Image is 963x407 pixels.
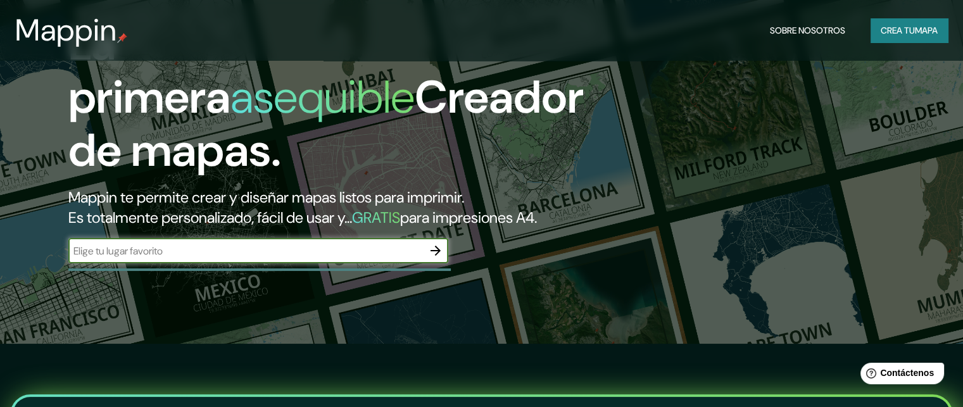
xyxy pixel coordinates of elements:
font: Crea tu [881,25,915,36]
font: Es totalmente personalizado, fácil de usar y... [68,208,352,227]
font: Mappin te permite crear y diseñar mapas listos para imprimir. [68,187,464,207]
button: Sobre nosotros [765,18,850,42]
button: Crea tumapa [871,18,948,42]
font: La primera [68,15,230,127]
font: Mappin [15,10,117,50]
font: Creador de mapas. [68,68,584,180]
font: asequible [230,68,415,127]
font: para impresiones A4. [400,208,537,227]
img: pin de mapeo [117,33,127,43]
font: Sobre nosotros [770,25,845,36]
font: GRATIS [352,208,400,227]
iframe: Lanzador de widgets de ayuda [850,358,949,393]
font: mapa [915,25,938,36]
input: Elige tu lugar favorito [68,244,423,258]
